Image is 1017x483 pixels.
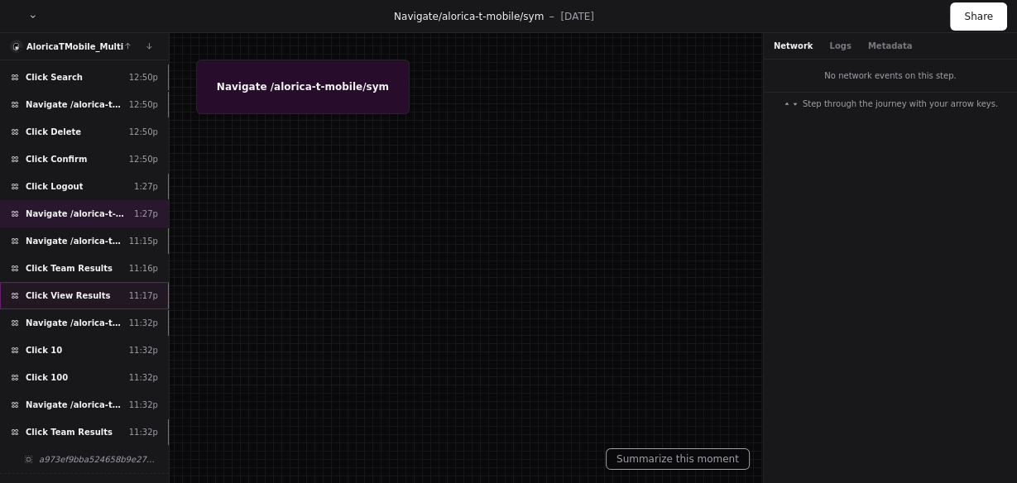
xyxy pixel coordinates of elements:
span: Click Logout [26,180,83,193]
span: /alorica-t-mobile/sym [439,11,544,22]
span: Navigate /alorica-t-mobile/sym [26,208,127,220]
div: 11:32p [129,399,158,411]
button: Share [950,2,1007,31]
span: Click Team Results [26,262,113,275]
span: Click Confirm [26,153,87,165]
span: Click Team Results [26,426,113,438]
div: 11:17p [129,289,158,302]
div: 12:50p [129,153,158,165]
div: 12:50p [129,71,158,84]
div: 11:16p [129,262,158,275]
span: Navigate [394,11,439,22]
div: 1:27p [134,180,158,193]
img: 11.svg [12,41,22,52]
span: Navigate /alorica-t-mobile/teams (Teams) [26,317,122,329]
span: Step through the journey with your arrow keys. [803,98,998,110]
a: AloricaTMobile_Multi [26,42,123,51]
p: [DATE] [560,10,594,23]
span: Click 100 [26,371,68,384]
div: 11:32p [129,317,158,329]
div: 12:50p [129,126,158,138]
span: Click Search [26,71,83,84]
button: Metadata [868,40,913,52]
div: 11:15p [129,235,158,247]
span: Click View Results [26,289,110,302]
span: Click Delete [26,126,81,138]
span: Navigate /alorica-t-mobile/reports (Reports) [26,235,122,247]
div: 11:32p [129,426,158,438]
span: Navigate /alorica-t-mobile/reports (Reports) [26,399,122,411]
button: Network [774,40,813,52]
div: No network events on this step. [764,60,1017,92]
button: Summarize this moment [606,448,750,470]
button: Logs [829,40,851,52]
div: 1:27p [134,208,158,220]
div: 11:32p [129,371,158,384]
span: a973ef9bba524658b9e2790092019011 [39,453,158,466]
div: 12:50p [129,98,158,111]
span: Navigate /alorica-t-mobile/sym [26,98,122,111]
div: 11:32p [129,344,158,356]
span: Click 10 [26,344,62,356]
